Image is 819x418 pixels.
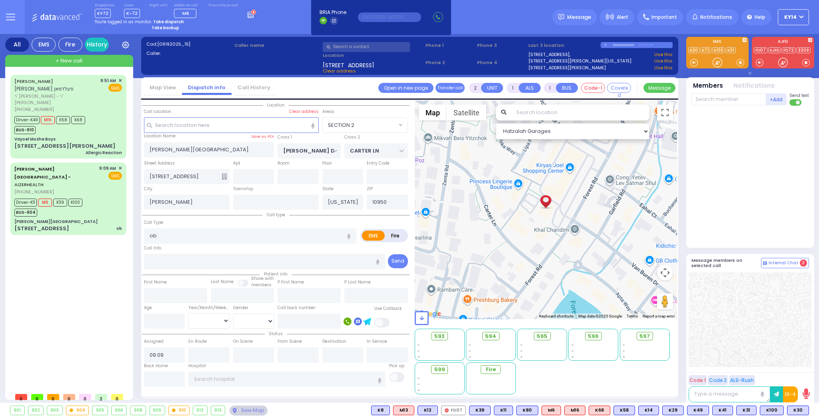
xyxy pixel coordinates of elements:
div: K41 [712,406,733,415]
div: 909 [150,406,165,415]
div: FD07 [441,406,466,415]
label: State [322,186,334,192]
div: BLS [494,406,513,415]
a: [STREET_ADDRESS][PERSON_NAME][US_STATE] [528,58,631,64]
div: EMS [32,38,56,52]
span: [STREET_ADDRESS] [323,61,374,68]
div: K30 [787,406,809,415]
div: K100 [760,406,784,415]
div: BLS [638,406,659,415]
span: 0 [79,394,91,400]
a: Use this [654,64,673,71]
h5: Message members on selected call [691,258,761,268]
label: Hospital [188,363,206,369]
span: Phone 2 [425,59,474,66]
span: ✕ [118,165,122,172]
div: 901 [10,406,24,415]
input: Search member [691,93,766,105]
label: Back Home [144,363,168,369]
a: 3309 [796,47,811,53]
div: See map [230,406,267,416]
input: Search a contact [323,42,410,52]
a: AIZERHEALTH [14,166,71,188]
img: message.svg [558,14,564,20]
div: 912 [193,406,207,415]
label: Fire units on call [208,3,238,8]
span: - [469,348,471,354]
label: Night unit [149,3,167,8]
a: K31 [726,47,736,53]
span: - [623,342,625,348]
div: K58 [613,406,635,415]
span: 596 [588,332,599,340]
span: Driver-K11 [14,199,37,207]
label: EMS [686,40,749,45]
input: (000)000-00000 [358,12,421,22]
button: Show street map [419,104,447,121]
button: Show satellite imagery [447,104,486,121]
span: Important [651,14,677,21]
span: 0 [47,394,59,400]
div: K11 [494,406,513,415]
span: members [251,282,272,288]
label: KJFD [752,40,814,45]
input: Search location here [144,117,319,133]
label: Apt [233,160,240,167]
label: Dispatcher [95,3,115,8]
div: Year/Month/Week/Day [188,305,230,311]
div: ALS KJ [541,406,561,415]
button: KY14 [778,9,809,25]
button: Message [643,83,675,93]
div: 910 [169,406,190,415]
button: Members [693,81,723,90]
div: 905 [92,406,108,415]
a: Open this area in Google Maps (opens a new window) [417,309,443,319]
span: 2 [800,259,807,267]
label: From Scene [278,338,302,345]
span: 593 [434,332,445,340]
span: BRIA Phone [320,9,346,16]
label: Last Name [211,279,234,285]
span: Patient info [260,271,292,277]
span: 597 [639,332,650,340]
div: All [5,38,29,52]
span: - [623,348,625,354]
span: KY72 [95,9,111,18]
a: Open in new page [378,83,433,93]
a: K30 [688,47,699,53]
button: Code-1 [581,83,605,93]
span: M16 [41,116,55,124]
span: - [417,375,420,381]
div: K80 [516,406,538,415]
label: ZIP [367,186,373,192]
label: Save as POI [251,134,274,139]
label: Call Info [144,245,161,251]
span: [PERSON_NAME][GEOGRAPHIC_DATA] - [14,166,71,180]
span: 9:09 AM [99,165,116,171]
button: ALS [519,83,541,93]
span: - [520,348,523,354]
span: Other building occupants [222,173,227,180]
label: Call back number [278,305,316,311]
a: [STREET_ADDRESS][PERSON_NAME] [528,64,606,71]
label: First Name [144,279,167,285]
label: Room [278,160,290,167]
a: [STREET_ADDRESS], [528,51,570,58]
span: K39 [53,199,67,207]
label: Clear address [289,109,319,115]
button: Code 2 [708,375,728,385]
button: 10-4 [783,386,798,402]
span: - [417,354,420,360]
label: Medic on call [174,3,199,8]
span: SECTION 2 [322,117,408,133]
span: 0 [111,394,123,400]
span: - [469,354,471,360]
button: +Add [766,93,787,105]
div: 906 [112,406,127,415]
span: 2 [95,394,107,400]
label: City [144,186,152,192]
div: Vayoel Moshe Boys [14,136,56,142]
span: [PERSON_NAME] פעלדמאן [14,85,74,92]
div: 904 [66,406,89,415]
label: Turn off text [789,98,802,107]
